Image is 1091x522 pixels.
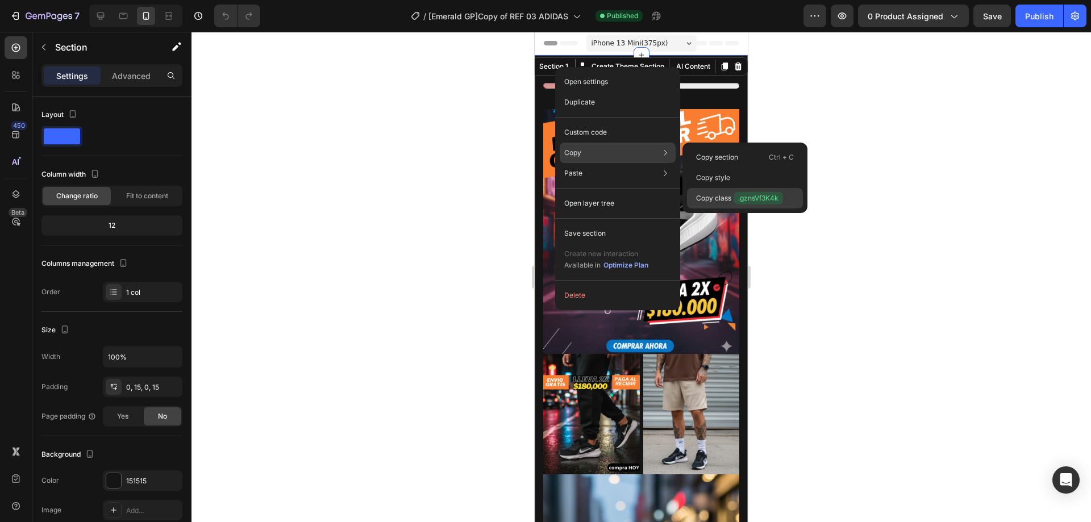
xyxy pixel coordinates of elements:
span: .gznsVf3K4k [734,192,783,204]
span: Published [607,11,638,21]
span: Save [983,11,1002,21]
div: 450 [11,121,27,130]
p: Save section [564,228,606,239]
span: [Emerald GP]Copy of REF 03 ADIDAS [428,10,568,22]
button: 7 [5,5,85,27]
p: Duplicate [564,97,595,107]
div: Undo/Redo [214,5,260,27]
iframe: Design area [535,32,748,522]
span: No [158,411,167,421]
p: Advanced [112,70,151,82]
div: Optimize Plan [603,260,648,270]
div: Padding [41,382,68,392]
p: Settings [56,70,88,82]
p: Open layer tree [564,198,614,208]
button: Publish [1015,5,1063,27]
div: Open Intercom Messenger [1052,466,1080,494]
span: Yes [117,411,128,421]
div: Columns management [41,256,130,272]
div: 1 col [126,287,180,298]
button: Save [973,5,1011,27]
p: 7 [74,9,80,23]
p: Custom code [564,127,607,137]
p: Create new interaction [564,248,649,260]
button: Optimize Plan [603,260,649,271]
div: Order [41,287,60,297]
p: Copy style [696,173,730,183]
div: Color [41,475,59,486]
span: Available in [564,261,601,269]
input: Auto [103,346,182,367]
p: Ctrl + C [769,152,794,163]
div: Publish [1025,10,1053,22]
p: Copy section [696,152,738,162]
div: Column width [41,167,102,182]
span: Fit to content [126,191,168,201]
p: Paste [564,168,582,178]
p: Open settings [564,77,608,87]
div: Add... [126,506,180,516]
div: Background [41,447,97,462]
div: 151515 [126,476,180,486]
button: Delete [560,285,676,306]
p: Section [55,40,148,54]
span: Change ratio [56,191,98,201]
div: Layout [41,107,80,123]
p: Copy [564,148,581,158]
div: Width [41,352,60,362]
span: / [423,10,426,22]
div: 12 [44,218,180,233]
p: Copy class [696,192,783,204]
button: 0 product assigned [858,5,969,27]
div: Beta [9,208,27,217]
span: 0 product assigned [868,10,943,22]
div: 0, 15, 0, 15 [126,382,180,392]
div: Size [41,323,72,338]
div: Image [41,505,61,515]
div: Page padding [41,411,97,421]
